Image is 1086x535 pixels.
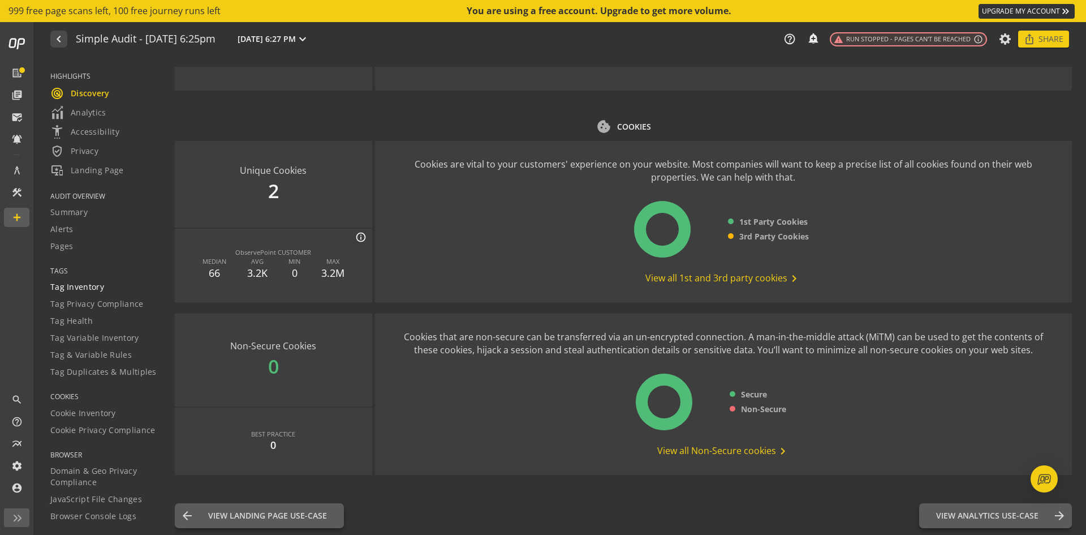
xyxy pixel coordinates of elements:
button: [DATE] 6:27 PM [235,32,312,46]
span: View all Non-Secure cookies [657,444,790,458]
span: 1st Party Cookies [739,216,808,228]
mat-icon: multiline_chart [11,438,23,450]
mat-icon: expand_more [296,32,309,46]
span: Domain & Geo Privacy Compliance [50,465,161,488]
span: View Landing Page Use-Case [208,510,327,521]
span: 999 free page scans left, 100 free journey runs left [8,5,221,18]
mat-icon: architecture [11,165,23,176]
mat-icon: help_outline [783,33,796,45]
span: View Analytics Use-Case [936,510,1038,521]
button: View Landing Page Use-Case [175,503,344,528]
mat-icon: verified_user [50,144,64,158]
span: 3rd Party Cookies [739,231,809,242]
div: Open Intercom Messenger [1031,465,1058,493]
mat-icon: list_alt [11,67,23,79]
div: 0 [288,266,300,281]
span: Run Stopped - Pages can't be reached [834,35,971,44]
div: 3.2K [247,266,268,281]
span: Tag Variable Inventory [50,332,139,344]
div: ObservePoint CUSTOMER [235,248,311,257]
mat-icon: warning [834,35,843,44]
mat-icon: chevron_right [787,272,801,285]
mat-icon: search [11,394,23,405]
div: 0 [270,438,276,453]
button: View Analytics Use-Case [919,503,1072,528]
mat-icon: account_circle [11,482,23,494]
mat-icon: add_alert [807,32,818,44]
mat-icon: settings_accessibility [50,125,64,139]
mat-icon: arrow_back [180,509,194,523]
mat-icon: settings [11,460,23,472]
mat-icon: navigate_before [52,32,64,46]
mat-icon: important_devices [50,164,64,177]
div: MEDIAN [202,257,226,266]
span: Landing Page [50,164,124,177]
div: AVG [247,257,268,266]
div: 3.2M [321,266,344,281]
span: TAGS [50,266,161,276]
span: Tag Duplicates & Multiples [50,366,157,378]
div: COOKIES [617,121,651,132]
div: 66 [202,266,226,281]
span: Share [1038,29,1063,49]
div: Cookies are vital to your customers' experience on your website. Most companies will want to keep... [398,158,1049,184]
span: Discovery [50,87,110,100]
span: Alerts [50,224,74,235]
span: [DATE] 6:27 PM [238,33,296,45]
mat-icon: arrow_forward [1053,509,1066,523]
span: Cookie Privacy Compliance [50,425,156,436]
a: UPGRADE MY ACCOUNT [979,4,1075,19]
span: BROWSER [50,450,161,460]
h1: Simple Audit - 14 October 2025 | 6:25pm [76,33,216,45]
div: You are using a free account. Upgrade to get more volume. [467,5,732,18]
span: AUDIT OVERVIEW [50,191,161,201]
div: MIN [288,257,300,266]
div: Cookies that are non-secure can be transferred via an un-encrypted connection. A man-in-the-middl... [398,331,1049,357]
span: Tag & Variable Rules [50,349,132,361]
mat-icon: info_outline [973,35,983,44]
span: View all 1st and 3rd party cookies [645,272,801,285]
mat-icon: chevron_right [776,444,790,458]
span: Tag Health [50,315,93,327]
div: BEST PRACTICE [251,430,295,439]
div: MAX [321,257,344,266]
span: Accessibility [50,125,119,139]
span: JavaScript File Changes [50,494,142,505]
span: Cookie Inventory [50,408,116,419]
mat-icon: info_outline [355,232,367,243]
span: COOKIES [50,392,161,401]
mat-icon: help_outline [11,416,23,427]
mat-icon: keyboard_double_arrow_right [1060,6,1071,17]
mat-icon: mark_email_read [11,112,23,123]
span: Analytics [50,106,106,119]
span: Tag Privacy Compliance [50,298,144,310]
mat-icon: notifications_active [11,134,23,145]
mat-icon: ios_share [1024,33,1035,45]
span: Secure [741,389,767,400]
span: HIGHLIGHTS [50,71,161,81]
mat-icon: radar [50,87,64,100]
mat-icon: add [11,212,23,223]
mat-icon: construction [11,187,23,198]
span: Privacy [50,144,98,158]
span: Tag Inventory [50,281,104,293]
span: Non-Secure [741,404,786,415]
span: Browser Console Logs [50,511,136,522]
button: Share [1018,31,1069,48]
span: Summary [50,207,88,218]
mat-icon: cookie [596,119,611,134]
span: Pages [50,241,74,252]
mat-icon: library_books [11,89,23,101]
